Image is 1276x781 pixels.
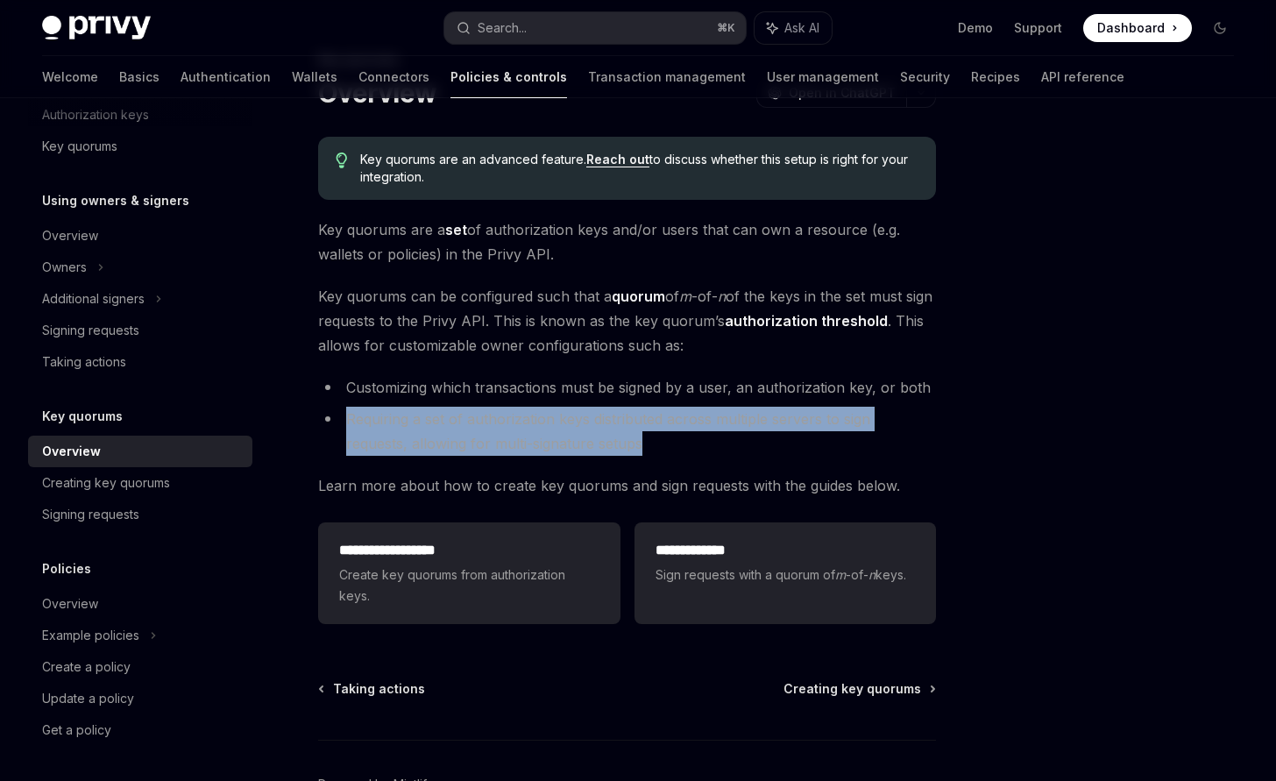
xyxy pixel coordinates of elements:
h5: Using owners & signers [42,190,189,211]
h5: Policies [42,558,91,579]
span: Sign requests with a quorum of -of- keys. [656,564,915,586]
span: Create key quorums from authorization keys. [339,564,599,607]
button: Ask AI [755,12,832,44]
span: Key quorums are a of authorization keys and/or users that can own a resource (e.g. wallets or pol... [318,217,936,266]
a: Signing requests [28,499,252,530]
a: Recipes [971,56,1020,98]
a: Signing requests [28,315,252,346]
svg: Tip [336,153,348,168]
span: Key quorums are an advanced feature. to discuss whether this setup is right for your integration. [360,151,918,186]
em: m [679,288,691,305]
li: Requiring a set of authorization keys distributed across multiple servers to sign requests, allow... [318,407,936,456]
a: Get a policy [28,714,252,746]
span: Taking actions [333,680,425,698]
a: Taking actions [28,346,252,378]
a: Security [900,56,950,98]
a: Connectors [358,56,429,98]
a: Welcome [42,56,98,98]
strong: quorum [612,288,665,305]
a: Create a policy [28,651,252,683]
div: Get a policy [42,720,111,741]
button: Toggle dark mode [1206,14,1234,42]
a: Taking actions [320,680,425,698]
a: User management [767,56,879,98]
a: Basics [119,56,159,98]
a: Overview [28,436,252,467]
div: Signing requests [42,320,139,341]
div: Overview [42,441,101,462]
a: Creating key quorums [28,467,252,499]
span: Creating key quorums [783,680,921,698]
div: Creating key quorums [42,472,170,493]
a: Reach out [586,152,649,167]
button: Search...⌘K [444,12,747,44]
a: API reference [1041,56,1124,98]
span: Learn more about how to create key quorums and sign requests with the guides below. [318,473,936,498]
img: dark logo [42,16,151,40]
em: n [718,288,726,305]
a: Overview [28,588,252,620]
span: Key quorums can be configured such that a of -of- of the keys in the set must sign requests to th... [318,284,936,358]
div: Additional signers [42,288,145,309]
div: Search... [478,18,527,39]
strong: set [445,221,467,238]
span: Ask AI [784,19,819,37]
em: m [835,567,846,582]
a: Support [1014,19,1062,37]
span: Dashboard [1097,19,1165,37]
h5: Key quorums [42,406,123,427]
div: Example policies [42,625,139,646]
div: Overview [42,593,98,614]
div: Signing requests [42,504,139,525]
strong: authorization threshold [725,312,888,330]
div: Overview [42,225,98,246]
a: Creating key quorums [783,680,934,698]
div: Update a policy [42,688,134,709]
a: Authentication [181,56,271,98]
div: Owners [42,257,87,278]
a: Overview [28,220,252,252]
div: Taking actions [42,351,126,373]
a: Transaction management [588,56,746,98]
a: Dashboard [1083,14,1192,42]
a: Policies & controls [450,56,567,98]
a: Key quorums [28,131,252,162]
a: Wallets [292,56,337,98]
span: ⌘ K [717,21,735,35]
a: Update a policy [28,683,252,714]
div: Key quorums [42,136,117,157]
a: Demo [958,19,993,37]
div: Create a policy [42,657,131,678]
li: Customizing which transactions must be signed by a user, an authorization key, or both [318,375,936,400]
em: n [868,567,875,582]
